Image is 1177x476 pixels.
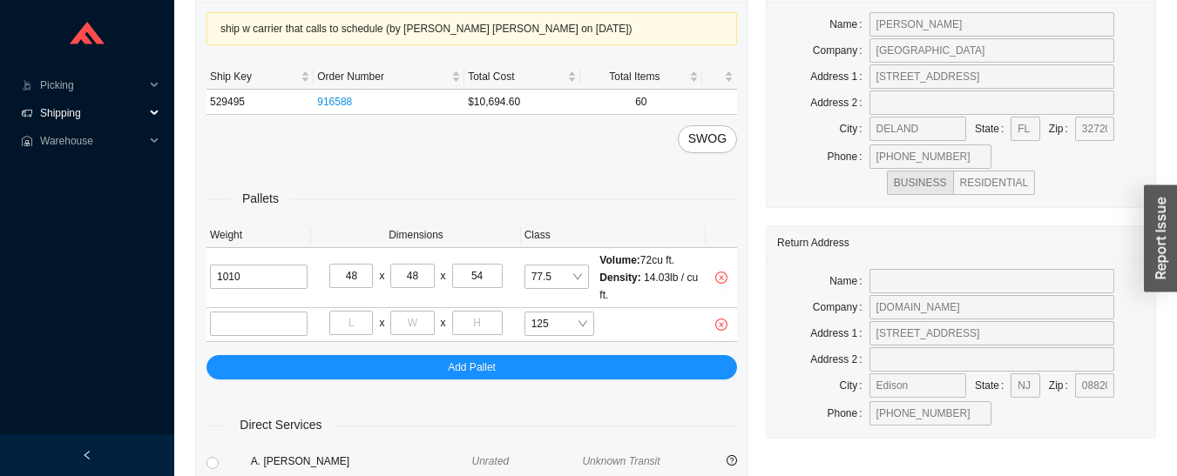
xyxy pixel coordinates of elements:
[206,64,314,90] th: Ship Key sortable
[206,223,311,248] th: Weight
[441,267,446,285] div: x
[1049,373,1075,398] label: Zip
[40,127,145,155] span: Warehouse
[810,347,869,372] label: Address 2
[1049,117,1075,141] label: Zip
[810,64,869,89] label: Address 1
[702,64,737,90] th: undefined sortable
[531,312,587,335] span: 125
[379,267,384,285] div: x
[709,312,734,337] button: close-circle
[206,355,737,379] button: Add Pallet
[379,314,384,332] div: x
[599,254,639,266] span: Volume:
[390,264,434,288] input: W
[317,68,448,85] span: Order Number
[894,177,947,189] span: BUSINESS
[709,265,734,290] button: close-circle
[329,311,373,335] input: L
[828,401,869,426] label: Phone
[464,64,579,90] th: Total Cost sortable
[813,295,869,319] label: Company
[709,318,734,331] span: close-circle
[580,90,703,115] td: 60
[975,373,1011,398] label: State
[975,117,1011,141] label: State
[599,269,702,304] div: 14.03 lb / cu ft.
[599,251,702,269] div: 72 cu ft.
[521,223,706,248] th: Class
[317,96,352,108] a: 916588
[960,177,1029,189] span: RESIDENTIAL
[810,91,869,115] label: Address 2
[828,144,869,169] label: Phone
[813,38,869,63] label: Company
[468,68,563,85] span: Total Cost
[40,99,145,127] span: Shipping
[464,90,579,115] td: $10,694.60
[840,117,869,141] label: City
[390,311,434,335] input: W
[230,189,291,209] span: Pallets
[599,272,640,284] span: Density:
[210,68,297,85] span: Ship Key
[227,415,334,435] span: Direct Services
[452,264,503,288] input: H
[452,311,503,335] input: H
[220,20,723,37] div: ship w carrier that calls to schedule (by [PERSON_NAME] [PERSON_NAME] on [DATE])
[329,264,373,288] input: L
[777,226,1145,258] div: Return Address
[829,269,869,293] label: Name
[688,129,727,149] span: SWOG
[441,314,446,332] div: x
[727,455,737,466] span: question-circle
[40,71,145,99] span: Picking
[840,373,869,398] label: City
[531,265,583,288] span: 77.5
[472,455,510,467] span: Unrated
[206,90,314,115] td: 529495
[584,68,687,85] span: Total Items
[314,64,464,90] th: Order Number sortable
[448,359,496,376] span: Add Pallet
[678,125,737,153] button: SWOG
[251,453,472,470] div: A. [PERSON_NAME]
[829,12,869,37] label: Name
[709,272,734,284] span: close-circle
[582,455,660,467] span: Unknown Transit
[311,223,520,248] th: Dimensions
[82,450,92,460] span: left
[580,64,703,90] th: Total Items sortable
[810,321,869,345] label: Address 1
